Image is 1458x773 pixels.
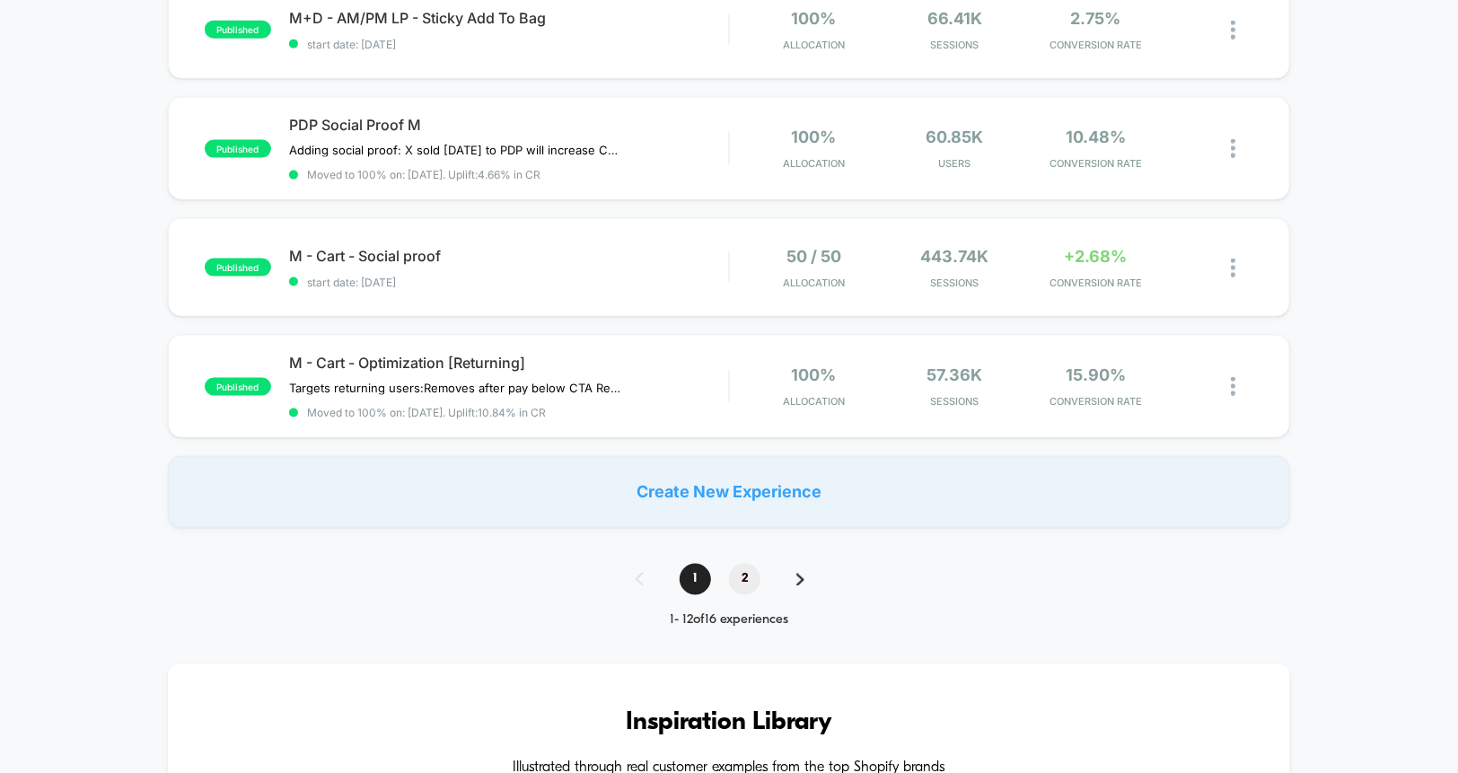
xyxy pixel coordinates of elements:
[289,354,728,372] span: M - Cart - Optimization [Returning]
[791,365,836,384] span: 100%
[1071,9,1121,28] span: 2.75%
[889,157,1021,170] span: Users
[889,277,1021,289] span: Sessions
[222,709,1236,738] h3: Inspiration Library
[729,564,760,595] span: 2
[1030,157,1162,170] span: CONVERSION RATE
[889,39,1021,51] span: Sessions
[1030,395,1162,408] span: CONVERSION RATE
[1066,127,1126,146] span: 10.48%
[786,247,841,266] span: 50 / 50
[205,21,271,39] span: published
[927,365,982,384] span: 57.36k
[618,613,840,628] div: 1 - 12 of 16 experiences
[1066,365,1126,384] span: 15.90%
[889,395,1021,408] span: Sessions
[1065,247,1128,266] span: +2.68%
[289,116,728,134] span: PDP Social Proof M
[927,9,982,28] span: 66.41k
[920,247,988,266] span: 443.74k
[680,564,711,595] span: 1
[783,395,845,408] span: Allocation
[1231,377,1235,396] img: close
[205,259,271,277] span: published
[289,9,728,27] span: M+D - AM/PM LP - Sticky Add To Bag
[289,38,728,51] span: start date: [DATE]
[1030,39,1162,51] span: CONVERSION RATE
[1231,259,1235,277] img: close
[289,276,728,289] span: start date: [DATE]
[289,381,622,395] span: Targets returning users:Removes after pay below CTA Removes "shipping and taxes calculated later﻿...
[168,456,1290,528] div: Create New Experience
[1030,277,1162,289] span: CONVERSION RATE
[205,140,271,158] span: published
[926,127,983,146] span: 60.85k
[289,143,622,157] span: Adding social proof: X sold [DATE] to PDP will increase CVR
[307,406,546,419] span: Moved to 100% on: [DATE] . Uplift: 10.84% in CR
[783,39,845,51] span: Allocation
[307,168,540,181] span: Moved to 100% on: [DATE] . Uplift: 4.66% in CR
[791,9,836,28] span: 100%
[289,247,728,265] span: M - Cart - Social proof
[205,378,271,396] span: published
[783,157,845,170] span: Allocation
[1231,21,1235,40] img: close
[783,277,845,289] span: Allocation
[1231,139,1235,158] img: close
[796,574,804,586] img: pagination forward
[791,127,836,146] span: 100%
